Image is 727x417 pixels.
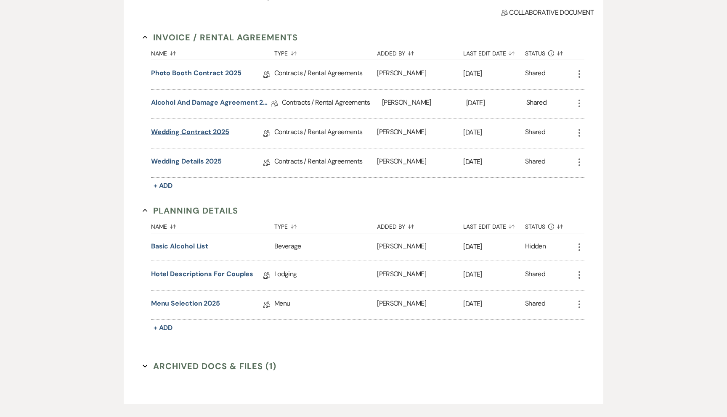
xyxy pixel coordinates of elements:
[463,241,525,252] p: [DATE]
[525,127,545,140] div: Shared
[377,233,463,261] div: [PERSON_NAME]
[143,360,276,372] button: Archived Docs & Files (1)
[466,98,526,108] p: [DATE]
[525,224,545,230] span: Status
[151,44,274,60] button: Name
[274,119,377,148] div: Contracts / Rental Agreements
[501,8,594,18] span: Collaborative document
[463,217,525,233] button: Last Edit Date
[154,323,173,332] span: + Add
[463,156,525,167] p: [DATE]
[151,241,209,251] button: Basic Alcohol List
[151,217,274,233] button: Name
[525,68,545,81] div: Shared
[274,261,377,290] div: Lodging
[151,156,222,169] a: Wedding Details 2025
[154,181,173,190] span: + Add
[274,60,377,89] div: Contracts / Rental Agreements
[463,127,525,138] p: [DATE]
[151,127,229,140] a: Wedding Contract 2025
[377,60,463,89] div: [PERSON_NAME]
[525,217,574,233] button: Status
[377,290,463,319] div: [PERSON_NAME]
[151,298,220,311] a: Menu Selection 2025
[274,290,377,319] div: Menu
[525,44,574,60] button: Status
[143,204,238,217] button: Planning Details
[377,148,463,177] div: [PERSON_NAME]
[143,31,298,44] button: Invoice / Rental Agreements
[377,217,463,233] button: Added By
[274,217,377,233] button: Type
[463,269,525,280] p: [DATE]
[377,119,463,148] div: [PERSON_NAME]
[274,44,377,60] button: Type
[463,44,525,60] button: Last Edit Date
[525,241,546,253] div: Hidden
[526,98,547,111] div: Shared
[525,50,545,56] span: Status
[274,233,377,261] div: Beverage
[151,322,175,334] button: + Add
[382,90,466,119] div: [PERSON_NAME]
[151,269,254,282] a: Hotel Descriptions for Couples
[463,298,525,309] p: [DATE]
[151,180,175,192] button: + Add
[377,261,463,290] div: [PERSON_NAME]
[282,90,382,119] div: Contracts / Rental Agreements
[151,68,241,81] a: Photo Booth Contract 2025
[463,68,525,79] p: [DATE]
[151,98,271,111] a: Alcohol and Damage Agreement 2025
[274,148,377,177] div: Contracts / Rental Agreements
[525,156,545,169] div: Shared
[377,44,463,60] button: Added By
[525,269,545,282] div: Shared
[525,298,545,311] div: Shared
